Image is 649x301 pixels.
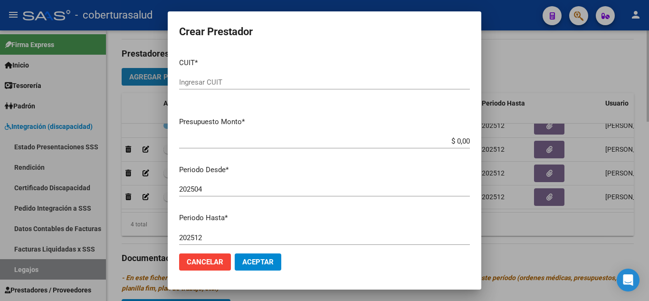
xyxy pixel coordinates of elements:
div: Open Intercom Messenger [617,269,639,291]
button: Cancelar [179,253,231,271]
span: Aceptar [242,258,274,266]
h2: Crear Prestador [179,23,470,41]
p: Periodo Hasta [179,213,470,223]
p: CUIT [179,58,470,68]
button: Aceptar [235,253,281,271]
span: Cancelar [187,258,223,266]
p: Periodo Desde [179,165,470,175]
p: Presupuesto Monto [179,117,470,127]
